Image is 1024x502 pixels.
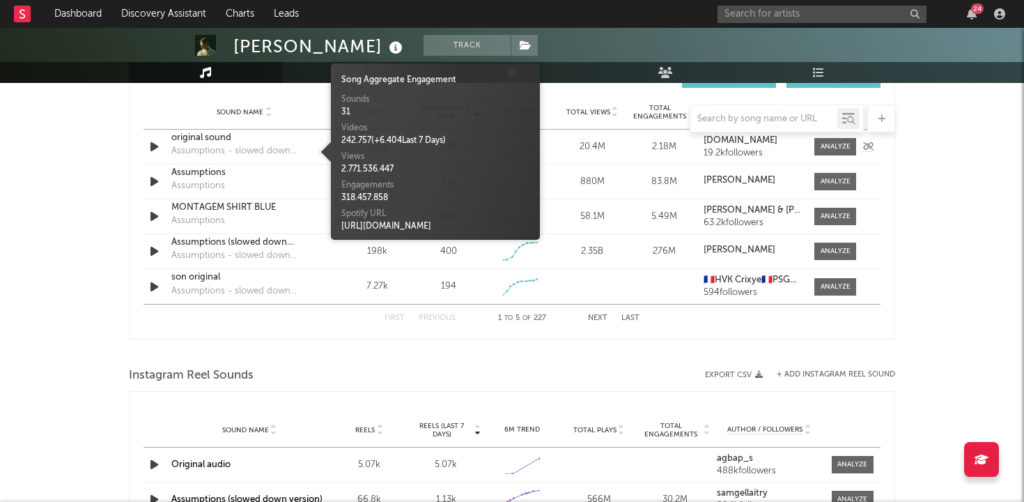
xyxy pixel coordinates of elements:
a: Original audio [171,460,231,469]
div: 198k [345,245,410,259]
a: 🇫🇷HVK Crixye🇫🇷PSG❤️💙édit [704,275,800,285]
div: Sounds [341,93,529,106]
div: Engagements [341,179,529,192]
button: Next [588,314,607,322]
strong: [DOMAIN_NAME] [704,136,777,145]
strong: [PERSON_NAME] [704,176,775,185]
div: 5.49M [632,210,697,224]
strong: samgellaitry [717,489,768,498]
span: Total Plays [573,426,616,434]
a: [PERSON_NAME] [704,245,800,255]
span: Total Engagements [632,104,688,121]
a: [URL][DOMAIN_NAME] [341,222,431,231]
a: MONTAGEM SHIRT BLUE [171,201,317,215]
div: 24 [971,3,984,14]
a: son original [171,271,317,284]
span: Total Engagements [641,422,702,439]
a: [PERSON_NAME] & [PERSON_NAME] Gw & DJ MP7 013 [704,206,800,215]
span: of [522,315,531,321]
div: 318.457.858 [341,192,529,204]
a: Assumptions [171,166,317,180]
div: 58.1M [560,210,625,224]
button: Export CSV [705,371,763,379]
div: 276M [632,245,697,259]
input: Search for artists [717,6,926,23]
div: 20.4M [560,140,625,154]
div: Videos [341,122,529,135]
strong: 🇫🇷HVK Crixye🇫🇷PSG❤️💙édit [704,275,828,284]
button: 24 [967,8,977,20]
div: 83.8M [632,175,697,189]
button: Previous [419,314,456,322]
div: Song Aggregate Engagement [341,74,529,86]
div: Assumptions - slowed down version [171,284,317,298]
a: [DOMAIN_NAME] [704,136,800,146]
strong: [PERSON_NAME] [704,245,775,254]
div: Assumptions [171,214,225,228]
a: Assumptions (slowed down version) [171,236,317,250]
span: Reels [355,426,375,434]
div: + Add Instagram Reel Sound [763,371,895,379]
button: Last [621,314,639,322]
strong: [PERSON_NAME] & [PERSON_NAME] Gw & DJ MP7 013 [704,206,933,215]
span: Reels (last 7 days) [411,422,472,439]
div: 6M Trend [488,425,557,435]
span: Author / Followers [727,425,802,434]
div: 488k followers [717,466,821,476]
div: 2.35B [560,245,625,259]
div: 242.757 ( + 6.404 Last 7 Days) [341,135,529,147]
button: Track [424,35,511,56]
span: Sound Name [222,426,269,434]
span: to [504,315,513,321]
input: Search by song name or URL [690,114,837,125]
div: 5.07k [334,458,404,472]
div: Assumptions - slowed down version [171,249,317,263]
span: Instagram Reel Sounds [129,367,254,384]
div: 2.771.536.447 [341,163,529,176]
div: 63.2k followers [704,218,800,228]
a: [PERSON_NAME] [704,176,800,185]
div: 880M [560,175,625,189]
div: 194 [441,280,456,294]
div: 5.07k [411,458,481,472]
strong: agbap_s [717,454,753,463]
a: samgellaitry [717,489,821,499]
div: 7.27k [345,280,410,294]
button: First [385,314,405,322]
div: Assumptions [171,179,225,193]
div: [PERSON_NAME] [233,35,406,58]
div: Spotify URL [341,208,529,220]
div: 1 5 227 [483,310,560,327]
button: + Add Instagram Reel Sound [777,371,895,379]
div: 2.18M [632,140,697,154]
div: 31 [341,106,529,119]
div: Assumptions - slowed down version [171,144,317,158]
a: original sound [171,131,317,145]
div: 594 followers [704,288,800,298]
div: 400 [440,245,457,259]
div: 19.2k followers [704,149,800,158]
div: Views [341,151,529,163]
a: agbap_s [717,454,821,464]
